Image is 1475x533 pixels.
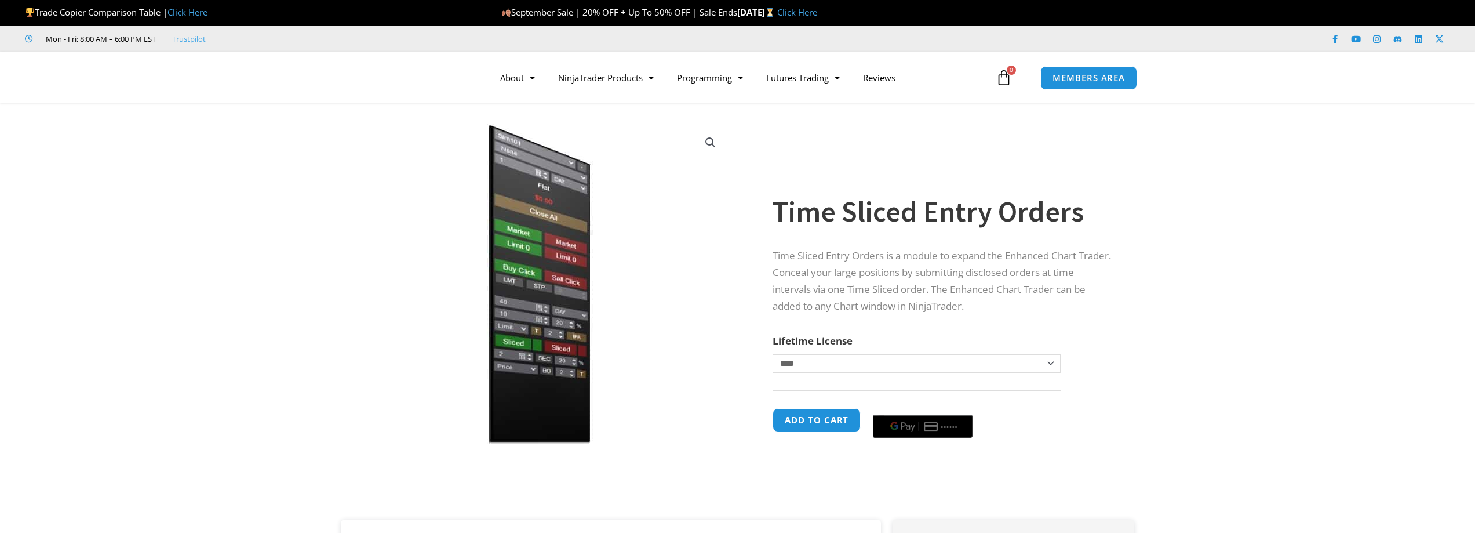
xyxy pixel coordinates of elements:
span: Mon - Fri: 8:00 AM – 6:00 PM EST [43,32,156,46]
span: Trade Copier Comparison Table | [25,6,207,18]
nav: Menu [489,64,993,91]
a: Programming [665,64,755,91]
p: Time Sliced Entry Orders is a module to expand the Enhanced Chart Trader. Conceal your large posi... [773,248,1111,315]
a: Click Here [777,6,817,18]
button: Buy with GPay [873,415,973,438]
img: TimeSlicedEntryOrders [357,124,730,444]
a: Click Here [167,6,207,18]
button: Add to cart [773,408,861,432]
span: 0 [1007,66,1016,75]
strong: [DATE] [737,6,777,18]
h1: Time Sliced Entry Orders [773,191,1111,232]
label: Lifetime License [773,334,853,347]
a: Trustpilot [172,32,206,46]
img: 🍂 [502,8,511,17]
a: 0 [978,61,1029,95]
a: About [489,64,547,91]
text: •••••• [942,422,959,430]
a: MEMBERS AREA [1040,66,1137,90]
a: NinjaTrader Products [547,64,665,91]
span: MEMBERS AREA [1052,74,1125,82]
a: Reviews [851,64,907,91]
a: View full-screen image gallery [700,132,721,153]
a: Clear options [773,379,791,387]
span: September Sale | 20% OFF + Up To 50% OFF | Sale Ends [501,6,737,18]
img: ⏳ [766,8,774,17]
iframe: Secure payment input frame [871,407,975,408]
a: Futures Trading [755,64,851,91]
img: LogoAI | Affordable Indicators – NinjaTrader [322,57,447,99]
img: 🏆 [26,8,34,17]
